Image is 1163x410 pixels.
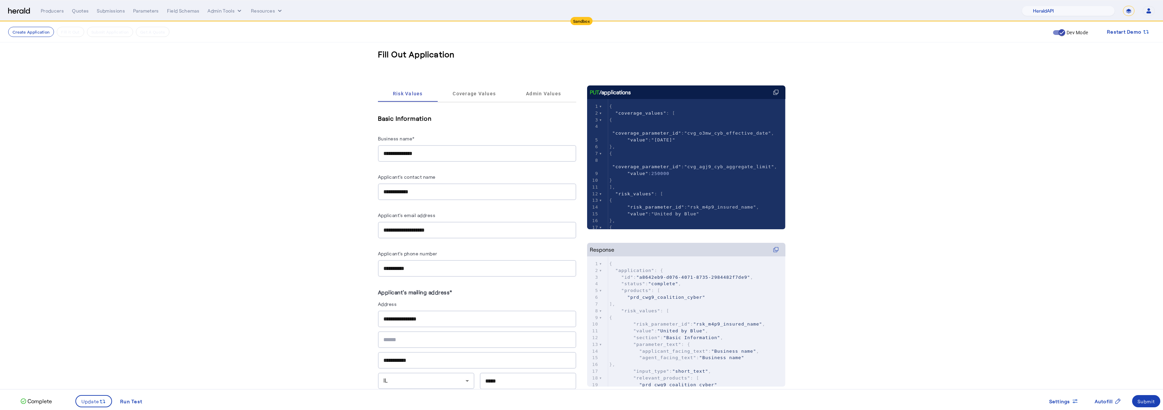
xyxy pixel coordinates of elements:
div: 4 [587,280,599,287]
button: Restart Demo [1102,26,1155,38]
div: 7 [587,301,599,308]
span: IL [383,377,388,384]
span: "rsk_m4p9_insured_name" [693,321,762,327]
span: "id" [621,275,633,280]
span: { [610,261,613,266]
div: 18 [587,375,599,382]
span: { [610,225,613,230]
span: ], [610,301,616,307]
span: "risk_parameter_id" [627,204,684,210]
div: 1 [587,103,599,110]
span: "prd_cwg9_coalition_cyber" [639,382,717,387]
div: 16 [587,217,599,224]
span: }, [610,144,616,149]
span: : , [610,275,753,280]
span: "status" [621,281,646,286]
div: 12 [587,334,599,341]
div: 9 [587,314,599,321]
span: : [ [610,288,660,293]
span: : [ [610,308,670,313]
span: PUT [590,88,599,96]
span: : , [610,321,765,327]
span: "agent_facing_text" [639,355,696,360]
div: Producers [41,7,64,14]
div: 10 [587,177,599,184]
span: "application" [615,268,654,273]
span: : [610,211,699,216]
div: 3 [587,117,599,123]
span: "value" [627,171,648,176]
div: 10 [587,321,599,328]
span: "a8642eb9-d076-4071-8735-2984482f7de9" [636,275,750,280]
span: "value" [627,211,648,216]
span: : { [610,268,664,273]
span: : [610,171,670,176]
span: Update [81,398,99,405]
div: Field Schemas [167,7,200,14]
div: 8 [587,308,599,314]
span: : [610,137,675,142]
span: : , [610,369,711,374]
span: "United by Blue" [657,328,705,333]
span: "coverage_parameter_id" [612,131,681,136]
span: Coverage Values [453,91,496,96]
span: { [610,117,613,122]
span: "[DATE]" [651,137,675,142]
div: 15 [587,354,599,361]
div: 3 [587,274,599,281]
span: "input_type" [633,369,669,374]
span: : , [610,158,777,170]
h5: Basic Information [378,113,576,123]
button: internal dropdown menu [207,7,243,14]
label: Applicant's phone number [378,251,437,256]
span: "Business name" [711,349,756,354]
div: 1 [587,260,599,267]
div: 8 [587,157,599,164]
div: 15 [587,211,599,217]
div: /applications [590,88,631,96]
div: 4 [587,123,599,130]
h3: Fill Out Application [378,49,455,60]
div: 16 [587,361,599,368]
div: 6 [587,143,599,150]
span: : { [610,342,690,347]
span: "complete" [648,281,678,286]
div: 6 [587,294,599,301]
span: "parameter_text" [633,342,681,347]
div: Submissions [97,7,125,14]
label: Dev Mode [1065,29,1088,36]
label: Applicant's email address [378,212,436,218]
span: { [610,315,613,320]
div: Quotes [72,7,89,14]
span: "rsk_m4p9_insured_name" [687,204,756,210]
span: : [610,355,744,360]
div: Sandbox [570,17,593,25]
span: "risk_values" [615,191,654,196]
p: Complete [26,397,52,405]
div: 17 [587,224,599,231]
div: Parameters [133,7,159,14]
button: Submit Application [87,27,133,37]
button: Fill it Out [57,27,84,37]
span: : , [610,335,724,340]
span: "products" [621,288,651,293]
span: "coverage_parameter_id" [612,164,681,169]
span: { [610,104,613,109]
div: 13 [587,341,599,348]
button: Run Test [115,395,148,407]
span: "value" [627,137,648,142]
span: { [610,151,613,156]
span: "cvg_agj9_cyb_aggregate_limit" [684,164,774,169]
button: Update [75,395,112,407]
span: "coverage_values" [615,111,666,116]
label: Applicant's mailing address* [378,289,452,295]
span: "relevant_products" [633,375,690,380]
div: 11 [587,184,599,191]
div: Run Test [120,398,142,405]
herald-code-block: Response [587,243,785,373]
div: 17 [587,368,599,375]
span: ], [610,184,616,190]
div: Submit [1138,398,1155,405]
button: Get A Quote [136,27,169,37]
span: Restart Demo [1107,28,1141,36]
